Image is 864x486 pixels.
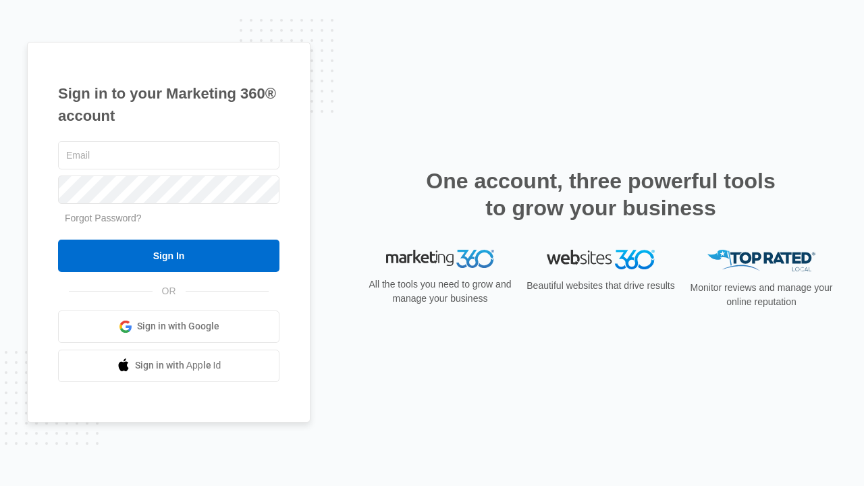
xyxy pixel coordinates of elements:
[137,319,219,333] span: Sign in with Google
[547,250,655,269] img: Websites 360
[686,281,837,309] p: Monitor reviews and manage your online reputation
[153,284,186,298] span: OR
[707,250,815,272] img: Top Rated Local
[58,310,279,343] a: Sign in with Google
[58,141,279,169] input: Email
[525,279,676,293] p: Beautiful websites that drive results
[58,82,279,127] h1: Sign in to your Marketing 360® account
[422,167,780,221] h2: One account, three powerful tools to grow your business
[364,277,516,306] p: All the tools you need to grow and manage your business
[135,358,221,373] span: Sign in with Apple Id
[58,350,279,382] a: Sign in with Apple Id
[58,240,279,272] input: Sign In
[386,250,494,269] img: Marketing 360
[65,213,142,223] a: Forgot Password?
